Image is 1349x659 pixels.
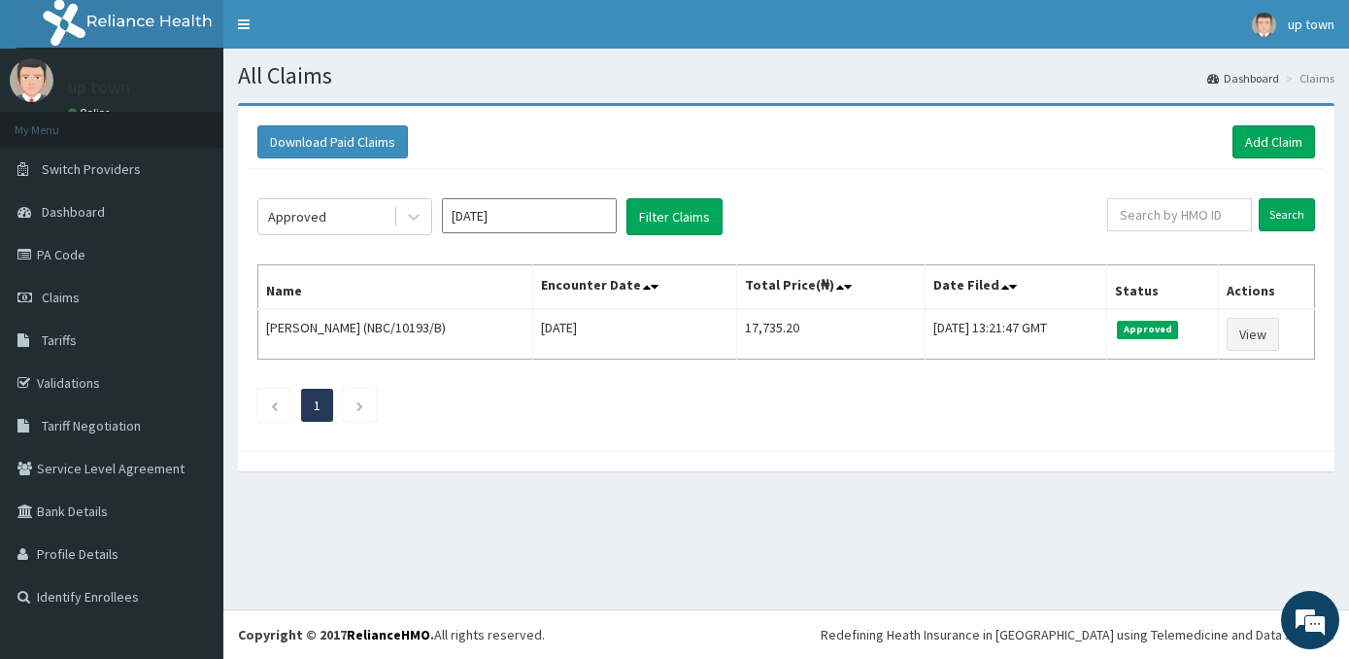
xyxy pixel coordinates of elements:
div: Redefining Heath Insurance in [GEOGRAPHIC_DATA] using Telemedicine and Data Science! [821,625,1334,644]
td: [PERSON_NAME] (NBC/10193/B) [258,309,533,360]
span: Tariffs [42,331,77,349]
a: Previous page [270,397,279,414]
span: Dashboard [42,203,105,221]
td: [DATE] [532,309,736,360]
th: Date Filed [925,265,1106,310]
strong: Copyright © 2017 . [238,626,434,643]
td: [DATE] 13:21:47 GMT [925,309,1106,360]
td: 17,735.20 [736,309,925,360]
img: User Image [1252,13,1276,37]
a: Next page [355,397,364,414]
button: Download Paid Claims [257,125,408,158]
img: User Image [10,58,53,102]
span: Approved [1117,321,1178,338]
button: Filter Claims [626,198,723,235]
span: Tariff Negotiation [42,417,141,434]
span: Switch Providers [42,160,141,178]
th: Status [1107,265,1218,310]
div: Approved [268,207,326,226]
input: Search by HMO ID [1107,198,1252,231]
a: View [1227,318,1279,351]
th: Encounter Date [532,265,736,310]
th: Name [258,265,533,310]
li: Claims [1281,70,1334,87]
span: up town [1288,16,1334,33]
th: Total Price(₦) [736,265,925,310]
input: Search [1259,198,1315,231]
a: Online [68,106,115,120]
a: Add Claim [1232,125,1315,158]
span: Claims [42,289,80,306]
input: Select Month and Year [442,198,617,233]
a: Page 1 is your current page [314,397,320,414]
th: Actions [1218,265,1314,310]
p: up town [68,79,130,96]
a: RelianceHMO [347,626,430,643]
footer: All rights reserved. [223,609,1349,659]
a: Dashboard [1207,70,1279,87]
h1: All Claims [238,63,1334,88]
